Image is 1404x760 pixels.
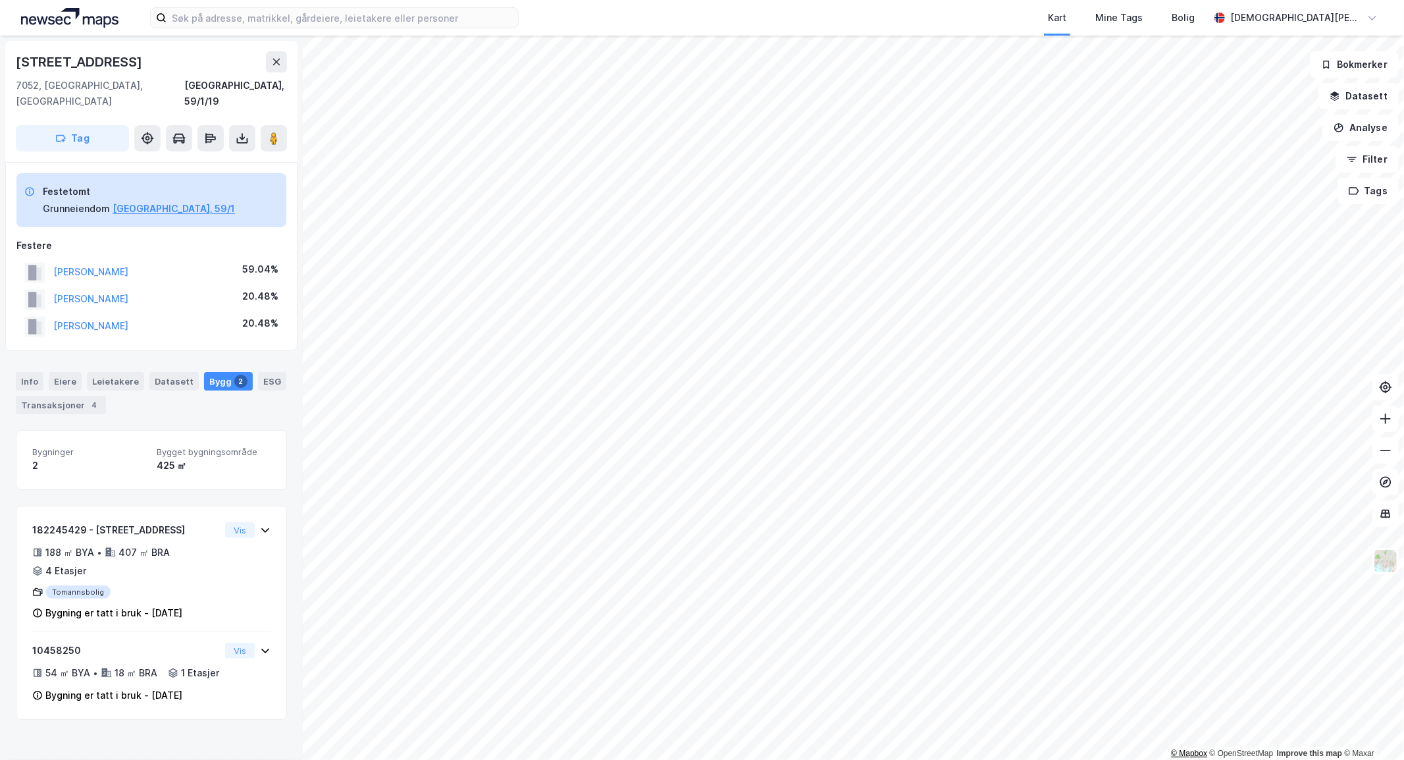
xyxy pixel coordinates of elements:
[88,398,101,412] div: 4
[113,201,235,217] button: [GEOGRAPHIC_DATA], 59/1
[181,665,219,681] div: 1 Etasjer
[1318,83,1399,109] button: Datasett
[16,51,145,72] div: [STREET_ADDRESS]
[149,372,199,391] div: Datasett
[242,315,278,331] div: 20.48%
[45,688,182,703] div: Bygning er tatt i bruk - [DATE]
[43,184,235,200] div: Festetomt
[16,396,106,414] div: Transaksjoner
[115,665,157,681] div: 18 ㎡ BRA
[225,522,255,538] button: Vis
[204,372,253,391] div: Bygg
[1338,697,1404,760] div: Kontrollprogram for chat
[242,261,278,277] div: 59.04%
[1171,749,1207,758] a: Mapbox
[1048,10,1066,26] div: Kart
[225,643,255,659] button: Vis
[167,8,518,28] input: Søk på adresse, matrikkel, gårdeiere, leietakere eller personer
[21,8,118,28] img: logo.a4113a55bc3d86da70a041830d287a7e.svg
[1336,146,1399,173] button: Filter
[97,547,102,558] div: •
[1210,749,1274,758] a: OpenStreetMap
[32,643,220,659] div: 10458250
[1310,51,1399,78] button: Bokmerker
[45,605,182,621] div: Bygning er tatt i bruk - [DATE]
[1338,178,1399,204] button: Tags
[1373,549,1398,574] img: Z
[93,668,98,678] div: •
[43,201,110,217] div: Grunneiendom
[242,288,278,304] div: 20.48%
[32,458,146,474] div: 2
[157,447,271,458] span: Bygget bygningsområde
[32,522,220,538] div: 182245429 - [STREET_ADDRESS]
[16,125,129,151] button: Tag
[234,375,247,388] div: 2
[16,238,286,254] div: Festere
[16,372,43,391] div: Info
[1322,115,1399,141] button: Analyse
[118,545,170,560] div: 407 ㎡ BRA
[45,563,86,579] div: 4 Etasjer
[1095,10,1143,26] div: Mine Tags
[87,372,144,391] div: Leietakere
[45,545,94,560] div: 188 ㎡ BYA
[258,372,286,391] div: ESG
[32,447,146,458] span: Bygninger
[49,372,82,391] div: Eiere
[16,78,184,109] div: 7052, [GEOGRAPHIC_DATA], [GEOGRAPHIC_DATA]
[1230,10,1362,26] div: [DEMOGRAPHIC_DATA][PERSON_NAME]
[1172,10,1195,26] div: Bolig
[184,78,287,109] div: [GEOGRAPHIC_DATA], 59/1/19
[157,458,271,474] div: 425 ㎡
[1338,697,1404,760] iframe: Chat Widget
[45,665,90,681] div: 54 ㎡ BYA
[1277,749,1342,758] a: Improve this map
